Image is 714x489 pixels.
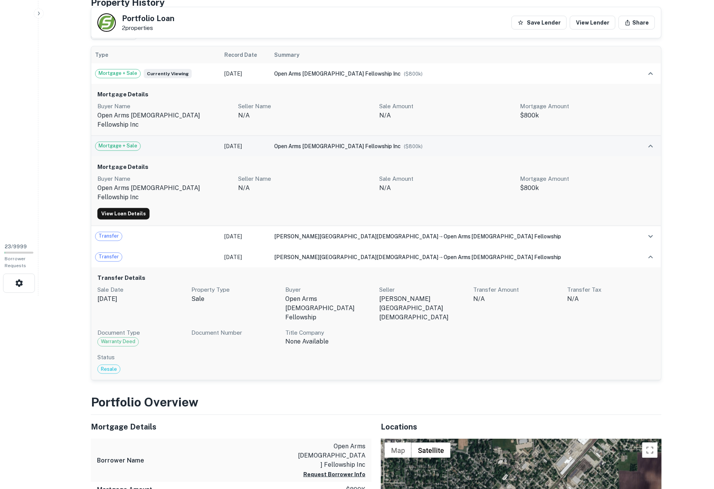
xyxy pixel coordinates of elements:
[239,102,373,111] p: Seller Name
[91,421,372,433] h5: Mortgage Details
[567,285,655,294] p: Transfer Tax
[285,285,373,294] p: Buyer
[97,102,232,111] p: Buyer Name
[642,443,658,458] button: Toggle fullscreen view
[303,470,365,479] button: Request Borrower Info
[644,67,657,80] button: expand row
[285,337,373,346] p: none available
[644,251,657,264] button: expand row
[97,111,232,129] p: open arms [DEMOGRAPHIC_DATA] fellowship inc
[644,140,657,153] button: expand row
[274,253,632,261] div: →
[220,63,270,84] td: [DATE]
[473,285,561,294] p: Transfer Amount
[285,294,373,322] p: open arms [DEMOGRAPHIC_DATA] fellowship
[97,174,232,183] p: Buyer Name
[220,247,270,268] td: [DATE]
[98,365,120,373] span: Resale
[411,443,451,458] button: Show satellite imagery
[520,174,655,183] p: Mortgage Amount
[379,111,514,120] p: N/A
[191,294,279,304] p: sale
[97,456,144,465] h6: Borrower Name
[404,71,423,77] span: ($ 800k )
[239,111,373,120] p: n/a
[97,328,185,337] p: Document Type
[97,337,139,347] div: Code: 71
[444,254,561,260] span: open arms [DEMOGRAPHIC_DATA] fellowship
[5,244,27,249] span: 23 / 9999
[91,393,661,411] h3: Portfolio Overview
[270,46,635,63] th: Summary
[239,183,373,193] p: n/a
[220,46,270,63] th: Record Date
[404,144,423,149] span: ($ 800k )
[220,136,270,157] td: [DATE]
[520,183,655,193] p: $800k
[296,442,365,469] p: open arms [DEMOGRAPHIC_DATA] fellowship inc
[379,102,514,111] p: Sale Amount
[97,163,655,172] h6: Mortgage Details
[520,102,655,111] p: Mortgage Amount
[619,16,655,30] button: Share
[97,285,185,294] p: Sale Date
[97,90,655,99] h6: Mortgage Details
[274,254,438,260] span: [PERSON_NAME][GEOGRAPHIC_DATA][DEMOGRAPHIC_DATA]
[97,208,150,220] a: View Loan Details
[379,294,467,322] p: [PERSON_NAME][GEOGRAPHIC_DATA][DEMOGRAPHIC_DATA]
[520,111,655,120] p: $800k
[220,226,270,247] td: [DATE]
[285,328,373,337] p: Title Company
[122,15,174,22] h5: Portfolio Loan
[91,46,220,63] th: Type
[122,25,174,31] p: 2 properties
[97,183,232,202] p: open arms [DEMOGRAPHIC_DATA] fellowship inc
[379,183,514,193] p: N/A
[274,232,632,241] div: →
[191,285,279,294] p: Property Type
[95,69,140,77] span: Mortgage + Sale
[676,428,714,464] iframe: Chat Widget
[379,285,467,294] p: Seller
[274,143,401,149] span: open arms [DEMOGRAPHIC_DATA] fellowship inc
[98,338,138,345] span: Warranty Deed
[95,253,122,261] span: Transfer
[144,69,192,78] span: Currently viewing
[97,353,655,362] p: Status
[644,230,657,243] button: expand row
[97,294,185,304] p: [DATE]
[444,233,561,240] span: open arms [DEMOGRAPHIC_DATA] fellowship
[97,274,655,282] h6: Transfer Details
[512,16,567,30] button: Save Lender
[274,233,438,240] span: [PERSON_NAME][GEOGRAPHIC_DATA][DEMOGRAPHIC_DATA]
[239,174,373,183] p: Seller Name
[567,294,655,304] p: N/A
[5,256,26,268] span: Borrower Requests
[95,142,140,150] span: Mortgage + Sale
[385,443,411,458] button: Show street map
[381,421,661,433] h5: Locations
[570,16,615,30] a: View Lender
[379,174,514,183] p: Sale Amount
[95,232,122,240] span: Transfer
[473,294,561,304] p: N/A
[274,71,401,77] span: open arms [DEMOGRAPHIC_DATA] fellowship inc
[191,328,279,337] p: Document Number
